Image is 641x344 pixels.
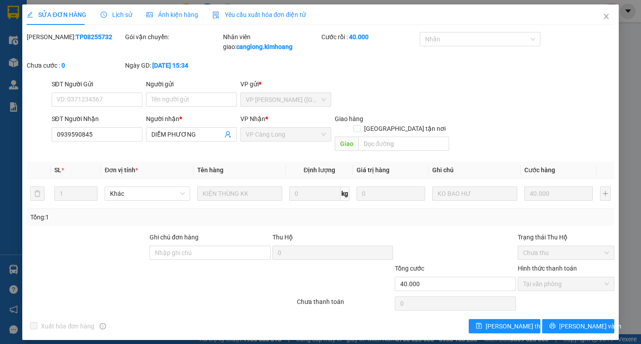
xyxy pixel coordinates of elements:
[518,265,577,272] label: Hình thức thanh toán
[125,61,222,70] div: Ngày GD:
[246,93,326,106] span: VP Trần Phú (Hàng)
[486,321,557,331] span: [PERSON_NAME] thay đổi
[518,232,614,242] div: Trạng thái Thu Hộ
[432,186,517,201] input: Ghi Chú
[37,321,98,331] span: Xuất hóa đơn hàng
[146,79,237,89] div: Người gửi
[27,32,123,42] div: [PERSON_NAME]:
[358,137,449,151] input: Dọc đường
[335,137,358,151] span: Giao
[321,32,418,42] div: Cước rồi :
[27,12,33,18] span: edit
[223,32,320,52] div: Nhân viên giao:
[476,323,482,330] span: save
[52,114,142,124] div: SĐT Người Nhận
[240,79,331,89] div: VP gửi
[600,186,611,201] button: plus
[30,186,45,201] button: delete
[30,212,248,222] div: Tổng: 1
[603,13,610,20] span: close
[523,277,609,291] span: Tại văn phòng
[76,33,112,40] b: TP08255732
[469,319,540,333] button: save[PERSON_NAME] thay đổi
[429,162,521,179] th: Ghi chú
[304,166,335,174] span: Định lượng
[236,43,292,50] b: canglong.kimhoang
[212,12,219,19] img: icon
[524,166,555,174] span: Cước hàng
[125,32,222,42] div: Gói vận chuyển:
[27,11,86,18] span: SỬA ĐƠN HÀNG
[150,234,199,241] label: Ghi chú đơn hàng
[100,323,106,329] span: info-circle
[341,186,349,201] span: kg
[197,186,282,201] input: VD: Bàn, Ghế
[212,11,306,18] span: Yêu cầu xuất hóa đơn điện tử
[335,115,363,122] span: Giao hàng
[240,115,265,122] span: VP Nhận
[101,12,107,18] span: clock-circle
[105,166,138,174] span: Đơn vị tính
[349,33,369,40] b: 40.000
[150,246,271,260] input: Ghi chú đơn hàng
[542,319,614,333] button: printer[PERSON_NAME] và In
[549,323,556,330] span: printer
[395,265,424,272] span: Tổng cước
[146,11,198,18] span: Ảnh kiện hàng
[61,62,65,69] b: 0
[146,114,237,124] div: Người nhận
[594,4,619,29] button: Close
[523,246,609,259] span: Chưa thu
[54,166,61,174] span: SL
[559,321,621,331] span: [PERSON_NAME] và In
[27,61,123,70] div: Chưa cước :
[101,11,132,18] span: Lịch sử
[152,62,188,69] b: [DATE] 15:34
[146,12,153,18] span: picture
[197,166,223,174] span: Tên hàng
[361,124,449,134] span: [GEOGRAPHIC_DATA] tận nơi
[357,186,425,201] input: 0
[272,234,293,241] span: Thu Hộ
[246,128,326,141] span: VP Càng Long
[524,186,593,201] input: 0
[296,297,394,312] div: Chưa thanh toán
[357,166,389,174] span: Giá trị hàng
[52,79,142,89] div: SĐT Người Gửi
[224,131,231,138] span: user-add
[110,187,184,200] span: Khác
